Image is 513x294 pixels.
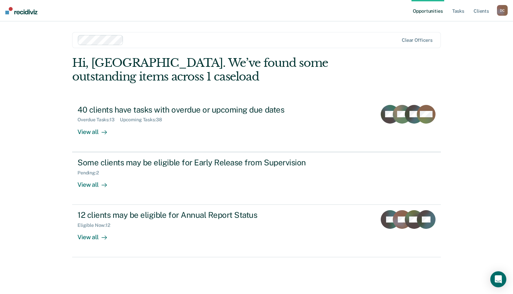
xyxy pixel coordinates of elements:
[497,5,508,16] button: DC
[5,7,37,14] img: Recidiviz
[77,123,115,136] div: View all
[77,105,312,115] div: 40 clients have tasks with overdue or upcoming due dates
[77,228,115,241] div: View all
[72,152,441,205] a: Some clients may be eligible for Early Release from SupervisionPending:2View all
[402,37,433,43] div: Clear officers
[77,170,104,176] div: Pending : 2
[490,271,506,287] div: Open Intercom Messenger
[77,117,120,123] div: Overdue Tasks : 13
[72,100,441,152] a: 40 clients have tasks with overdue or upcoming due datesOverdue Tasks:13Upcoming Tasks:38View all
[72,205,441,257] a: 12 clients may be eligible for Annual Report StatusEligible Now:12View all
[120,117,167,123] div: Upcoming Tasks : 38
[77,210,312,220] div: 12 clients may be eligible for Annual Report Status
[77,223,116,228] div: Eligible Now : 12
[77,175,115,188] div: View all
[497,5,508,16] div: D C
[77,158,312,167] div: Some clients may be eligible for Early Release from Supervision
[72,56,367,84] div: Hi, [GEOGRAPHIC_DATA]. We’ve found some outstanding items across 1 caseload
